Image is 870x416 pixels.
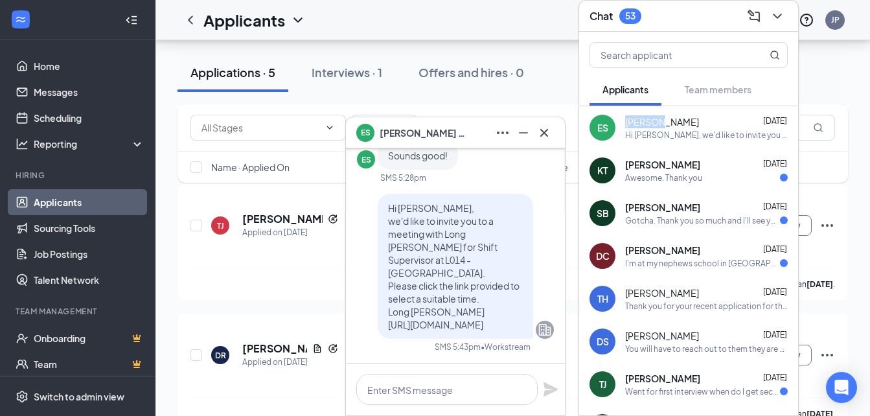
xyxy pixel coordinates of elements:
svg: Company [537,322,553,338]
div: Thank you for your recent application for the restaurant management position, this position is al... [625,301,788,312]
div: Applications · 5 [190,64,275,80]
span: Sounds good! [388,150,448,161]
div: ES [597,121,608,134]
div: Interviews · 1 [312,64,382,80]
svg: ChevronDown [325,122,335,133]
a: Applicants [34,189,144,215]
svg: Ellipses [819,218,835,233]
span: Team members [685,84,751,95]
svg: ChevronDown [770,8,785,24]
a: Scheduling [34,105,144,131]
div: Hi [PERSON_NAME], we'd like to invite you to a meeting with Long [PERSON_NAME] for Shift Supervis... [625,130,788,141]
svg: Reapply [328,343,338,354]
button: Cross [534,122,555,143]
svg: Plane [543,382,558,397]
span: [DATE] [763,116,787,126]
h3: Chat [590,9,613,23]
div: Applied on [DATE] [242,226,338,239]
span: [PERSON_NAME] [625,286,699,299]
button: ChevronDown [767,6,788,27]
div: You will have to reach out to them they are a corporate LJS . [625,343,788,354]
span: [PERSON_NAME] [625,372,700,385]
div: Open Intercom Messenger [826,372,857,403]
div: Hiring [16,170,142,181]
span: [DATE] [763,287,787,297]
div: DC [596,249,610,262]
a: Messages [34,79,144,105]
div: Went for first interview when do I get second interview? [625,386,780,397]
div: TJ [599,378,606,391]
div: SB [597,207,609,220]
span: [PERSON_NAME] [625,115,699,128]
div: Applied on [DATE] [242,356,338,369]
div: TJ [217,220,224,231]
span: [PERSON_NAME] [625,158,700,171]
span: [DATE] [763,244,787,254]
button: ComposeMessage [744,6,764,27]
span: [DATE] [763,373,787,382]
svg: Document [312,343,323,354]
svg: ChevronDown [290,12,306,28]
h5: [PERSON_NAME] [242,212,323,226]
div: SMS 5:43pm [435,341,481,352]
div: Team Management [16,306,142,317]
div: Awesome. Thank you [625,172,702,183]
span: Name · Applied On [211,161,290,174]
svg: Ellipses [819,347,835,363]
svg: Reapply [328,214,338,224]
div: TH [597,292,608,305]
span: Applicants [602,84,648,95]
svg: MagnifyingGlass [813,122,823,133]
div: Offers and hires · 0 [418,64,524,80]
svg: Cross [536,125,552,141]
div: Gotcha. Thank you so much and I'll see you all [DATE]:)! [625,215,780,226]
div: ES [361,154,371,165]
span: [PERSON_NAME] [625,201,700,214]
svg: Settings [16,390,29,403]
svg: Analysis [16,137,29,150]
a: Job Postings [34,241,144,267]
svg: QuestionInfo [799,12,814,28]
button: Minimize [513,122,534,143]
span: [PERSON_NAME] Slones [380,126,470,140]
b: [DATE] [807,279,833,289]
svg: WorkstreamLogo [14,13,27,26]
span: Hi [PERSON_NAME], we'd like to invite you to a meeting with Long [PERSON_NAME] for Shift Supervis... [388,202,520,330]
span: [DATE] [763,202,787,211]
svg: Collapse [125,14,138,27]
div: Switch to admin view [34,390,124,403]
div: I'm at my nephews school in [GEOGRAPHIC_DATA] and stuck in school traffic so I might be a little ... [625,258,780,269]
div: 53 [625,10,635,21]
svg: ChevronLeft [183,12,198,28]
a: OnboardingCrown [34,325,144,351]
svg: Minimize [516,125,531,141]
input: Search applicant [590,43,744,67]
button: Filter Filters [351,115,417,141]
h1: Applicants [203,9,285,31]
svg: Ellipses [495,125,510,141]
svg: ComposeMessage [746,8,762,24]
span: [DATE] [763,330,787,340]
div: Reporting [34,137,145,150]
span: • Workstream [481,341,531,352]
div: JP [831,14,840,25]
div: KT [597,164,608,177]
svg: MagnifyingGlass [770,50,780,60]
span: [DATE] [763,159,787,168]
h5: [PERSON_NAME] [242,341,307,356]
span: [PERSON_NAME] [625,329,699,342]
div: SMS 5:28pm [380,172,426,183]
input: All Stages [201,121,319,135]
a: Sourcing Tools [34,215,144,241]
a: Talent Network [34,267,144,293]
span: [PERSON_NAME] [625,244,700,257]
div: DR [215,350,226,361]
a: TeamCrown [34,351,144,377]
a: Home [34,53,144,79]
div: DS [597,335,609,348]
button: Ellipses [492,122,513,143]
